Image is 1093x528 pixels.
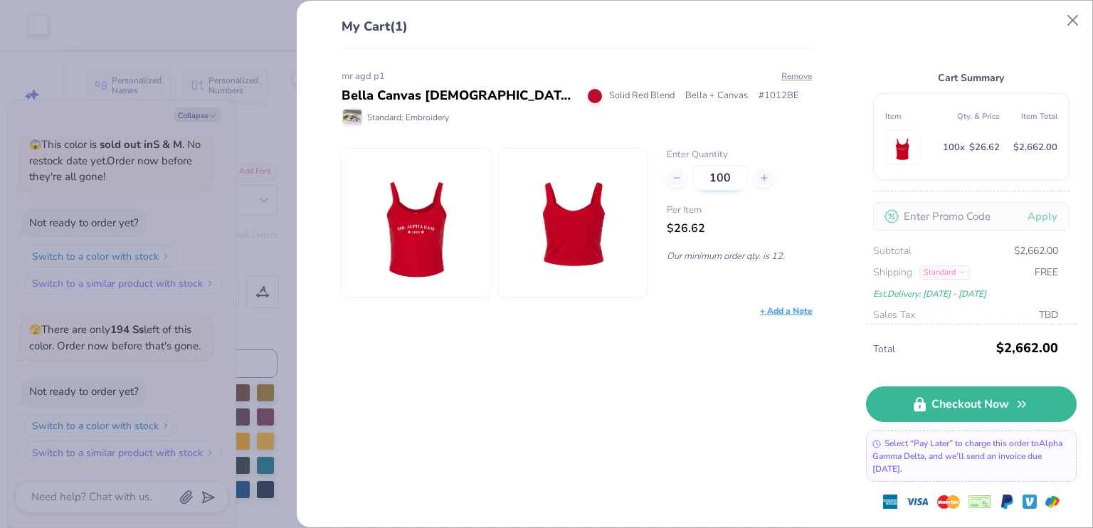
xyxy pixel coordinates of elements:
label: Enter Quantity [667,148,812,162]
th: Item [885,105,943,127]
span: FREE [1035,265,1058,280]
span: Per Item [667,204,812,218]
img: Paypal [1000,495,1014,509]
span: Subtotal [873,243,912,259]
div: Standard [919,265,970,280]
input: – – [692,165,748,191]
span: $2,662.00 [996,335,1058,361]
div: My Cart (1) [342,17,813,48]
span: $2,662.00 [1014,243,1058,259]
a: Checkout Now [866,386,1077,422]
th: Item Total [1000,105,1057,127]
button: Remove [781,70,813,83]
img: express [883,495,897,509]
span: 100 x [943,139,965,156]
div: Est. Delivery: [DATE] - [DATE] [873,286,1058,302]
img: Bella + Canvas 1012BE [355,149,477,297]
div: + Add a Note [760,305,813,317]
input: Enter Promo Code [873,202,1070,231]
div: Bella Canvas [DEMOGRAPHIC_DATA]' Micro Ribbed Scoop Tank [342,86,577,105]
span: Standard: Embroidery [367,111,449,124]
img: visa [906,490,929,513]
span: $26.62 [969,139,1000,156]
span: # 1012BE [759,89,798,103]
span: Total [873,342,992,357]
span: Sales Tax [873,307,915,323]
img: Venmo [1023,495,1037,509]
span: TBD [1039,307,1058,323]
button: Close [1060,7,1087,34]
span: Solid Red Blend [609,89,675,103]
img: Bella + Canvas 1012BE [512,149,634,297]
img: master-card [937,490,960,513]
div: mr agd p1 [342,70,813,84]
span: Shipping [873,265,912,280]
span: $2,662.00 [1013,139,1057,156]
img: GPay [1045,495,1060,509]
th: Qty. & Price [942,105,1000,127]
img: Standard: Embroidery [343,110,361,125]
span: $26.62 [667,221,705,236]
img: Bella + Canvas 1012BE [889,131,917,164]
div: Cart Summary [873,70,1070,86]
span: Bella + Canvas [685,89,748,103]
p: Our minimum order qty. is 12. [667,250,812,263]
img: cheque [968,495,991,509]
div: Select “Pay Later” to charge this order to Alpha Gamma Delta , and we’ll send an invoice due [DATE]. [866,431,1077,482]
